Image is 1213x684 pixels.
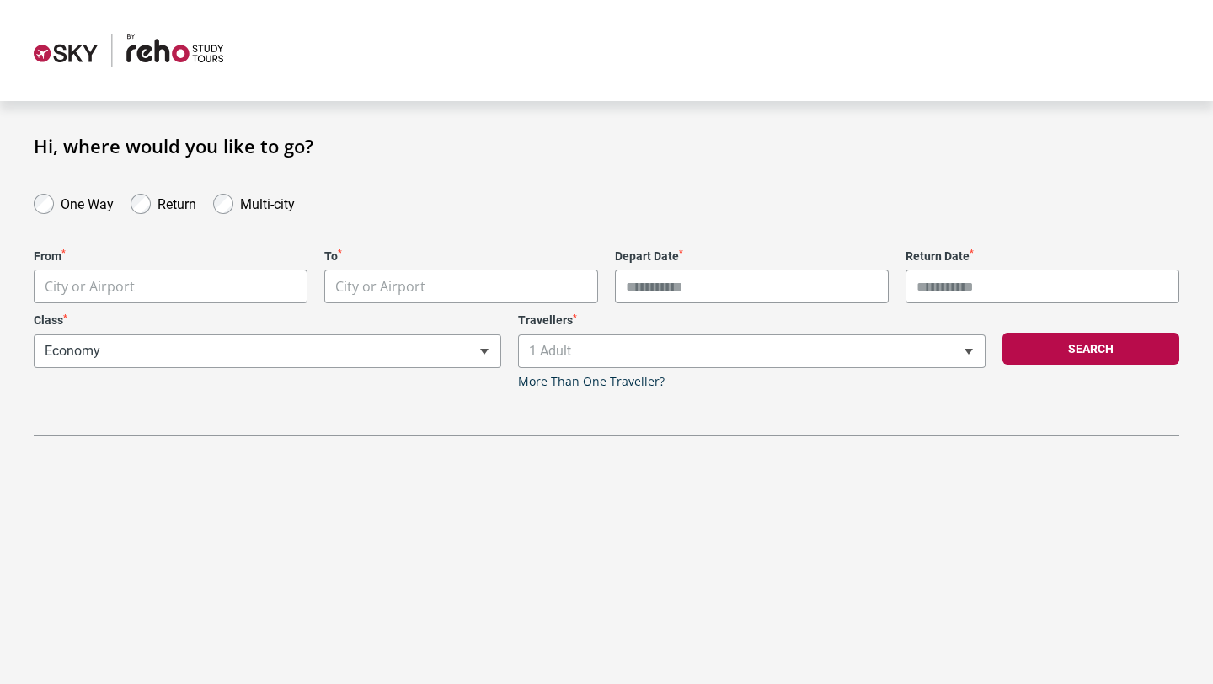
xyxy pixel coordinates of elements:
button: Search [1002,333,1179,365]
span: 1 Adult [519,335,985,367]
label: One Way [61,192,114,212]
label: To [324,249,598,264]
span: Economy [34,334,501,368]
span: 1 Adult [518,334,986,368]
label: Class [34,313,501,328]
span: City or Airport [35,270,307,303]
span: City or Airport [325,270,597,303]
label: Return Date [906,249,1179,264]
span: City or Airport [324,270,598,303]
label: From [34,249,307,264]
label: Depart Date [615,249,889,264]
span: City or Airport [335,277,425,296]
a: More Than One Traveller? [518,375,665,389]
label: Multi-city [240,192,295,212]
span: City or Airport [45,277,135,296]
label: Travellers [518,313,986,328]
h1: Hi, where would you like to go? [34,135,1179,157]
span: Economy [35,335,500,367]
label: Return [158,192,196,212]
span: City or Airport [34,270,307,303]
